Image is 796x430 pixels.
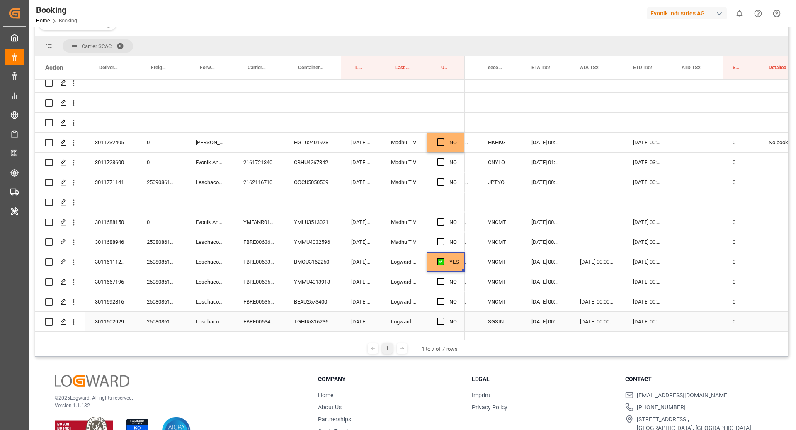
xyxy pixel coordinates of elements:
[35,93,465,113] div: Press SPACE to select this row.
[233,292,284,311] div: FBRE0063588
[85,232,137,252] div: 3011688946
[85,292,137,311] div: 3011692816
[522,212,570,232] div: [DATE] 00:00:00
[623,252,672,272] div: [DATE] 00:00:00
[478,272,522,292] div: VNCMT
[522,133,570,152] div: [DATE] 00:00:00
[749,4,767,23] button: Help Center
[284,312,341,331] div: TGHU5316236
[723,312,759,331] div: 0
[284,232,341,252] div: YMMU4032596
[233,272,284,292] div: FBRE0063514
[341,232,381,252] div: [DATE] 09:44:08
[55,394,297,402] p: © 2025 Logward. All rights reserved.
[298,65,324,70] span: Container No.
[85,312,137,331] div: 3011602929
[55,402,297,409] p: Version 1.1.132
[381,272,427,292] div: Logward System
[35,232,465,252] div: Press SPACE to select this row.
[284,153,341,172] div: CBHU4267342
[522,153,570,172] div: [DATE] 01:30:00
[318,416,351,423] a: Partnerships
[522,232,570,252] div: [DATE] 00:00:00
[472,375,615,384] h3: Legal
[723,153,759,172] div: 0
[186,272,233,292] div: Leschaco Bremen
[478,133,522,152] div: HKHKG
[381,252,427,272] div: Logward System
[186,153,233,172] div: Evonik Antwerp
[341,212,381,232] div: [DATE] 09:44:08
[35,312,465,332] div: Press SPACE to select this row.
[137,252,186,272] div: 250808610049
[85,153,137,172] div: 3011728600
[381,232,427,252] div: Madhu T V
[284,172,341,192] div: OOCU5050509
[723,292,759,311] div: 0
[341,252,381,272] div: [DATE] 02:33:12
[233,232,284,252] div: FBRE0063668
[341,272,381,292] div: [DATE] 01:27:32
[382,343,393,354] div: 1
[186,312,233,331] div: Leschaco Bremen
[35,153,465,172] div: Press SPACE to select this row.
[186,172,233,192] div: Leschaco Bremen
[449,173,457,192] div: NO
[35,212,465,232] div: Press SPACE to select this row.
[723,272,759,292] div: 0
[623,232,672,252] div: [DATE] 00:00:00
[35,292,465,312] div: Press SPACE to select this row.
[318,392,333,398] a: Home
[137,172,186,192] div: 250908610486
[580,65,599,70] span: ATA TS2
[341,312,381,331] div: [DATE] 00:12:28
[488,65,504,70] span: secondTransshipmentPort
[233,172,284,192] div: 2162116710
[472,392,490,398] a: Imprint
[82,43,112,49] span: Carrier SCAC
[633,65,652,70] span: ETD TS2
[233,212,284,232] div: YMFANR0182734
[623,153,672,172] div: [DATE] 03:30:00
[36,18,50,24] a: Home
[623,272,672,292] div: [DATE] 00:00:00
[55,375,129,387] img: Logward Logo
[355,65,364,70] span: Last Opened Date
[381,133,427,152] div: Madhu T V
[723,133,759,152] div: 0
[623,212,672,232] div: [DATE] 00:00:00
[341,292,381,311] div: [DATE] 00:45:50
[284,292,341,311] div: BEAU2573400
[478,232,522,252] div: VNCMT
[137,153,186,172] div: 0
[45,64,63,71] div: Action
[137,272,186,292] div: 250808610375
[186,212,233,232] div: Evonik Antwerp
[682,65,701,70] span: ATD TS2
[341,133,381,152] div: [DATE] 09:43:07
[449,213,457,232] div: NO
[449,272,457,292] div: NO
[186,232,233,252] div: Leschaco Bremen
[449,133,457,152] div: NO
[284,252,341,272] div: BMOU3162250
[85,172,137,192] div: 3011771141
[381,172,427,192] div: Madhu T V
[570,252,623,272] div: [DATE] 00:00:00
[137,212,186,232] div: 0
[723,212,759,232] div: 0
[472,404,507,411] a: Privacy Policy
[723,252,759,272] div: 0
[284,212,341,232] div: YMLU3513021
[35,172,465,192] div: Press SPACE to select this row.
[233,312,284,331] div: FBRE0063429
[381,212,427,232] div: Madhu T V
[381,292,427,311] div: Logward System
[151,65,168,70] span: Freight Forwarder's Reference No.
[200,65,216,70] span: Forwarder Name
[248,65,267,70] span: Carrier Booking No.
[422,345,458,353] div: 1 to 7 of 7 rows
